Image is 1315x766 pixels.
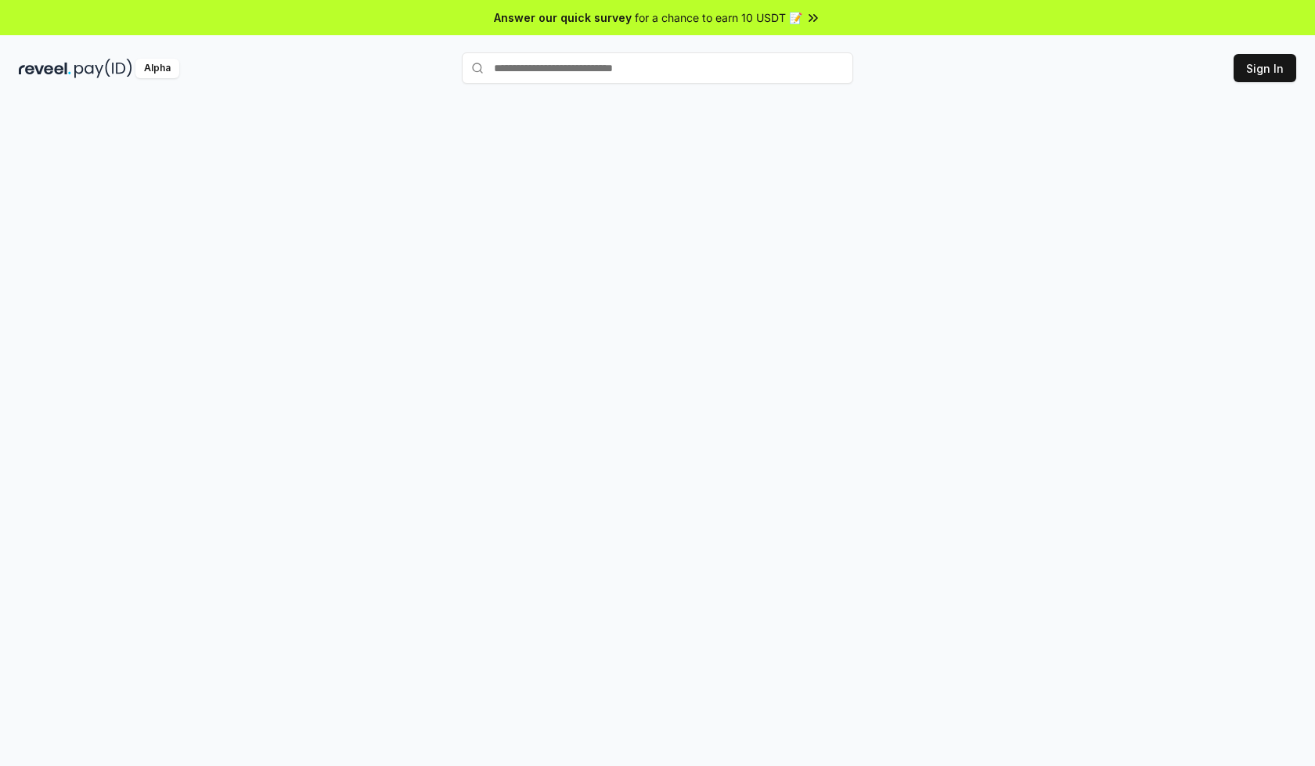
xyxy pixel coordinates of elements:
[19,59,71,78] img: reveel_dark
[1234,54,1296,82] button: Sign In
[135,59,179,78] div: Alpha
[74,59,132,78] img: pay_id
[635,9,802,26] span: for a chance to earn 10 USDT 📝
[494,9,632,26] span: Answer our quick survey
